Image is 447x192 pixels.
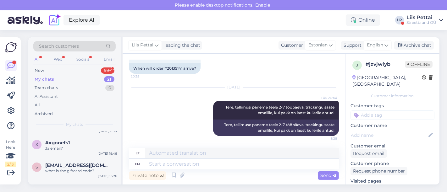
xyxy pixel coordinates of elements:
span: Send [320,173,336,178]
div: Email [102,55,116,63]
div: Archived [35,111,53,117]
span: Liis Pettai [313,96,337,100]
div: Customer [279,42,303,49]
div: Support [341,42,361,49]
div: 0 [105,85,114,91]
input: Add a tag [350,110,434,120]
p: Customer tags [350,103,434,109]
div: [DATE] [129,84,339,90]
div: # jzvjwiyb [366,61,405,68]
div: My chats [35,76,54,83]
div: Look Here [5,139,16,167]
span: stuudioa.stuudioa@mail.ee [45,163,111,168]
span: Liis Pettai [132,42,153,49]
span: English [367,42,383,49]
span: 20:35 [131,74,154,79]
div: New [35,67,44,74]
a: Liis PettaiStreetbrand OÜ [406,15,443,25]
div: Team chats [35,85,58,91]
span: Search customers [39,43,79,50]
div: 99+ [101,67,114,74]
div: Request email [350,149,387,158]
div: Socials [75,55,91,63]
span: x [36,142,38,147]
div: When will order #20135141 arrive? [129,63,201,74]
p: Customer name [350,122,434,129]
span: s [36,165,38,169]
div: LP [395,16,404,24]
div: Request phone number [350,167,407,175]
div: leading the chat [162,42,200,49]
div: AI Assistant [35,93,58,100]
img: explore-ai [48,13,61,27]
div: Web [52,55,63,63]
div: Archive chat [394,41,434,50]
div: Private note [129,171,166,180]
span: Enable [254,2,272,8]
div: 2 / 3 [5,162,16,167]
div: what is the giftcard code? [45,168,117,174]
div: [DATE] 19:46 [97,151,117,156]
span: Estonian [308,42,328,49]
div: All [33,55,41,63]
div: [DATE] 16:26 [98,174,117,179]
div: Liis Pettai [406,15,436,20]
div: 21 [104,76,114,83]
p: Visited pages [350,178,434,184]
span: My chats [66,122,83,127]
div: Ja email? [45,146,117,151]
div: Streetbrand OÜ [406,20,436,25]
div: Tere, tellimuse paneme teele 2-7 tööpäeva, trackingu saate emailile, kui pakk on laost kullerile ... [213,120,339,136]
img: Askly Logo [5,42,17,52]
input: Add name [351,132,427,139]
span: Offline [405,61,433,68]
p: Customer email [350,143,434,149]
div: [GEOGRAPHIC_DATA], [GEOGRAPHIC_DATA] [352,74,422,88]
p: Customer phone [350,160,434,167]
span: Tere, tellimusi paneme teele 2-7 tööpäeva, trackingu saate emailile, kui pakk on laost kullerile ... [225,105,335,115]
div: Online [346,14,380,26]
div: et [135,148,140,158]
span: 8:28 [313,136,337,141]
div: [DATE] 6:50 [99,129,117,133]
span: #xgooefs1 [45,140,70,146]
span: j [356,63,358,67]
div: en [135,159,140,169]
div: All [35,102,40,108]
a: Explore AI [63,15,100,25]
div: Customer information [350,93,434,99]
